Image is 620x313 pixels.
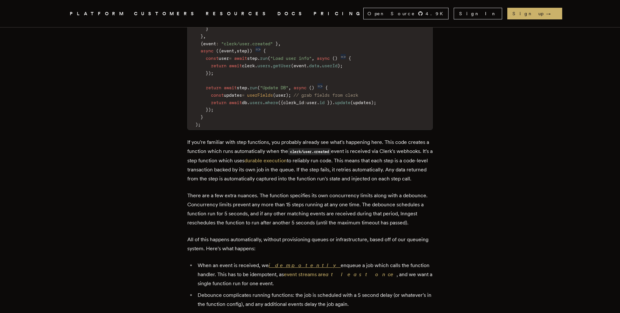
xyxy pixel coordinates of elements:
[196,261,433,288] li: When an event is received, we enqueue a job which calls the function handler. This has to be idem...
[234,48,237,53] span: ,
[211,100,226,105] span: return
[247,56,257,61] span: step
[229,56,232,61] span: =
[219,48,221,53] span: {
[208,70,211,76] span: )
[263,48,266,53] span: {
[273,92,275,98] span: (
[288,92,291,98] span: ;
[187,235,433,253] p: All of this happens automatically, without provisioning queues or infrastructure, based off of ou...
[206,56,219,61] span: const
[242,63,255,68] span: clerk
[221,48,234,53] span: event
[353,100,371,105] span: updates
[306,100,317,105] span: user
[322,63,337,68] span: userId
[206,70,208,76] span: }
[371,100,374,105] span: )
[330,100,332,105] span: )
[335,100,350,105] span: update
[269,262,341,268] a: idempotently
[70,10,126,18] button: PLATFORM
[255,47,261,52] span: =>
[208,107,211,112] span: )
[335,56,337,61] span: )
[206,10,270,18] button: RESOURCES
[257,56,260,61] span: .
[327,100,330,105] span: }
[367,10,415,17] span: Open Source
[275,92,286,98] span: user
[270,56,312,61] span: "Load user info"
[257,85,260,90] span: (
[250,48,252,53] span: )
[211,63,226,68] span: return
[275,41,278,46] span: }
[224,92,242,98] span: updates
[294,85,306,90] span: async
[198,122,201,127] span: ;
[270,63,273,68] span: .
[317,56,330,61] span: async
[201,41,203,46] span: {
[284,271,397,277] a: event streams areat least once
[294,92,358,98] span: // grab fields from clerk
[374,100,376,105] span: ;
[332,56,335,61] span: (
[288,85,291,90] span: ,
[426,10,447,17] span: 4.9 K
[255,63,257,68] span: .
[263,100,265,105] span: .
[187,191,433,227] p: There are a few extra nuances. The function specifies its own concurrency limits along with a deb...
[348,56,351,61] span: {
[288,148,331,155] code: clerk/user.created
[211,107,213,112] span: ;
[309,63,319,68] span: data
[309,85,312,90] span: (
[242,100,247,105] span: db
[237,48,247,53] span: step
[219,56,229,61] span: user
[216,48,219,53] span: (
[247,48,250,53] span: }
[314,10,363,18] a: PRICING
[319,63,322,68] span: .
[229,63,242,68] span: await
[340,63,343,68] span: ;
[216,41,219,46] span: :
[286,92,288,98] span: )
[211,92,224,98] span: const
[247,92,273,98] span: userFields
[312,56,314,61] span: ,
[237,85,247,90] span: step
[283,100,304,105] span: clerk_id
[319,100,325,105] span: id
[229,100,242,105] span: await
[201,34,203,39] span: }
[203,41,216,46] span: event
[260,56,268,61] span: run
[332,100,335,105] span: .
[278,100,281,105] span: (
[350,100,353,105] span: (
[221,41,273,46] span: "clerk/user.created"
[291,63,294,68] span: (
[206,85,221,90] span: return
[317,83,323,89] span: =>
[247,100,250,105] span: .
[281,100,283,105] span: {
[268,56,270,61] span: (
[224,85,237,90] span: await
[273,63,291,68] span: getUser
[201,48,213,53] span: async
[211,70,213,76] span: ;
[134,10,198,18] a: CUSTOMERS
[203,34,206,39] span: ,
[507,8,562,19] a: Sign up
[242,92,244,98] span: =
[304,100,306,105] span: :
[337,63,340,68] span: )
[187,138,433,183] p: If you're familiar with step functions, you probably already see what's happening here. This code...
[206,107,208,112] span: }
